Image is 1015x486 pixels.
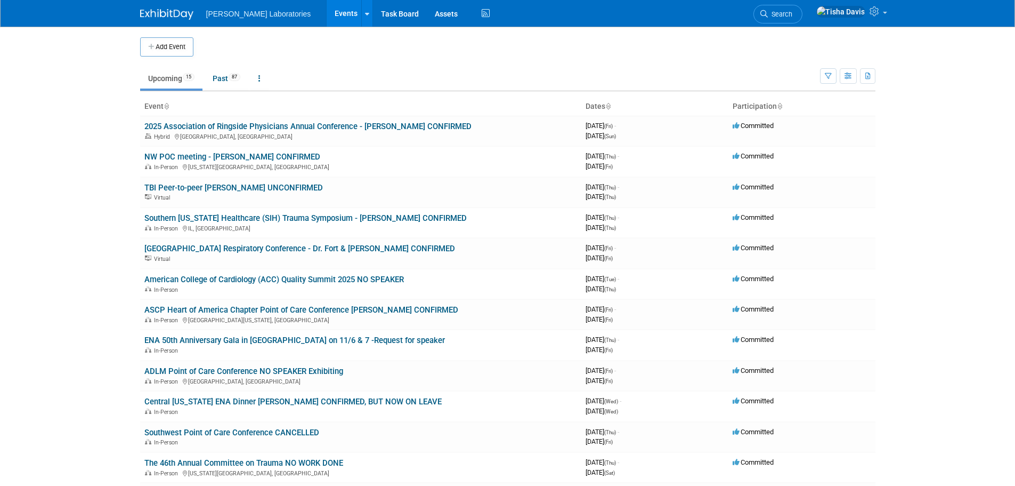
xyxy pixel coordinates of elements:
[733,336,774,344] span: Committed
[604,276,616,282] span: (Tue)
[205,68,248,89] a: Past87
[604,409,618,415] span: (Wed)
[140,68,202,89] a: Upcoming15
[733,428,774,436] span: Committed
[144,428,319,437] a: Southwest Point of Care Conference CANCELLED
[144,244,455,253] a: [GEOGRAPHIC_DATA] Respiratory Conference - Dr. Fort & [PERSON_NAME] CONFIRMED
[733,367,774,375] span: Committed
[164,102,169,110] a: Sort by Event Name
[604,429,616,435] span: (Thu)
[154,164,181,171] span: In-Person
[140,37,193,57] button: Add Event
[145,256,151,261] img: Virtual Event
[604,337,616,343] span: (Thu)
[144,275,404,284] a: American College of Cardiology (ACC) Quality Summit 2025 NO SPEAKER
[154,286,181,293] span: In-Person
[733,458,774,466] span: Committed
[586,336,619,344] span: [DATE]
[154,317,181,324] span: In-Person
[145,133,151,139] img: Hybrid Event
[144,458,343,468] a: The 46th Annual Committee on Trauma NO WORK DONE
[586,367,616,375] span: [DATE]
[733,397,774,405] span: Committed
[614,305,616,313] span: -
[144,397,442,407] a: Central [US_STATE] ENA Dinner [PERSON_NAME] CONFIRMED, BUT NOW ON LEAVE
[183,73,194,81] span: 15
[581,98,728,116] th: Dates
[618,458,619,466] span: -
[586,315,613,323] span: [DATE]
[586,152,619,160] span: [DATE]
[604,470,615,476] span: (Sat)
[618,213,619,221] span: -
[733,122,774,130] span: Committed
[604,378,613,384] span: (Fri)
[586,428,619,436] span: [DATE]
[586,397,621,405] span: [DATE]
[753,5,802,23] a: Search
[604,368,613,374] span: (Fri)
[154,225,181,232] span: In-Person
[604,245,613,251] span: (Fri)
[144,162,577,171] div: [US_STATE][GEOGRAPHIC_DATA], [GEOGRAPHIC_DATA]
[154,378,181,385] span: In-Person
[144,132,577,140] div: [GEOGRAPHIC_DATA], [GEOGRAPHIC_DATA]
[140,9,193,20] img: ExhibitDay
[154,470,181,477] span: In-Person
[144,224,577,232] div: IL, [GEOGRAPHIC_DATA]
[768,10,792,18] span: Search
[586,346,613,354] span: [DATE]
[586,437,613,445] span: [DATE]
[154,194,173,201] span: Virtual
[144,367,343,376] a: ADLM Point of Care Conference NO SPEAKER Exhibiting
[154,347,181,354] span: In-Person
[733,152,774,160] span: Committed
[733,213,774,221] span: Committed
[586,458,619,466] span: [DATE]
[586,407,618,415] span: [DATE]
[145,347,151,353] img: In-Person Event
[145,439,151,444] img: In-Person Event
[605,102,611,110] a: Sort by Start Date
[144,183,323,193] a: TBI Peer-to-peer [PERSON_NAME] UNCONFIRMED
[604,399,618,404] span: (Wed)
[604,123,613,129] span: (Fri)
[206,10,311,18] span: [PERSON_NAME] Laboratories
[154,133,173,140] span: Hybrid
[145,225,151,230] img: In-Person Event
[145,164,151,169] img: In-Person Event
[604,185,616,190] span: (Thu)
[604,347,613,353] span: (Fri)
[604,215,616,221] span: (Thu)
[604,286,616,292] span: (Thu)
[586,132,616,140] span: [DATE]
[586,122,616,130] span: [DATE]
[144,122,472,131] a: 2025 Association of Ringside Physicians Annual Conference - [PERSON_NAME] CONFIRMED
[145,409,151,414] img: In-Person Event
[586,305,616,313] span: [DATE]
[154,256,173,262] span: Virtual
[816,6,865,18] img: Tisha Davis
[614,244,616,252] span: -
[144,377,577,385] div: [GEOGRAPHIC_DATA], [GEOGRAPHIC_DATA]
[604,256,613,261] span: (Fri)
[618,183,619,191] span: -
[145,286,151,292] img: In-Person Event
[145,194,151,200] img: Virtual Event
[229,73,240,81] span: 87
[586,275,619,283] span: [DATE]
[144,336,445,345] a: ENA 50th Anniversary Gala in [GEOGRAPHIC_DATA] on 11/6 & 7 -Request for speaker
[586,377,613,385] span: [DATE]
[144,305,458,315] a: ASCP Heart of America Chapter Point of Care Conference [PERSON_NAME] CONFIRMED
[733,275,774,283] span: Committed
[604,164,613,170] span: (Fri)
[586,224,616,232] span: [DATE]
[618,152,619,160] span: -
[144,315,577,324] div: [GEOGRAPHIC_DATA][US_STATE], [GEOGRAPHIC_DATA]
[604,133,616,139] span: (Sun)
[140,98,581,116] th: Event
[144,213,467,223] a: Southern [US_STATE] Healthcare (SIH) Trauma Symposium - [PERSON_NAME] CONFIRMED
[586,285,616,293] span: [DATE]
[614,122,616,130] span: -
[618,336,619,344] span: -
